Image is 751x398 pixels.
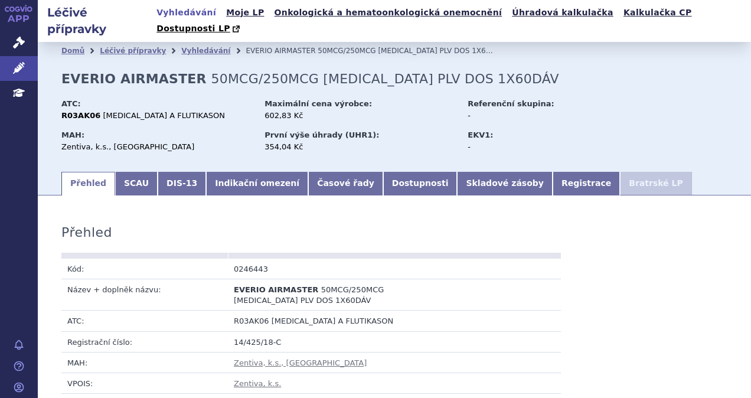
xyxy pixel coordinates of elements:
[468,110,600,121] div: -
[234,285,318,294] span: EVERIO AIRMASTER
[271,5,506,21] a: Onkologická a hematoonkologická onemocnění
[61,279,228,311] td: Název + doplněk názvu:
[153,5,220,21] a: Vyhledávání
[228,259,394,279] td: 0246443
[61,131,84,139] strong: MAH:
[61,71,207,86] strong: EVERIO AIRMASTER
[265,99,372,108] strong: Maximální cena výrobce:
[234,358,367,367] a: Zentiva, k.s., [GEOGRAPHIC_DATA]
[61,111,100,120] strong: R03AK06
[265,142,456,152] div: 354,04 Kč
[211,71,559,86] span: 50MCG/250MCG [MEDICAL_DATA] PLV DOS 1X60DÁV
[468,99,554,108] strong: Referenční skupina:
[246,47,315,55] span: EVERIO AIRMASTER
[620,5,696,21] a: Kalkulačka CP
[156,24,230,33] span: Dostupnosti LP
[61,142,253,152] div: Zentiva, k.s., [GEOGRAPHIC_DATA]
[234,379,281,388] a: Zentiva, k.s.
[61,99,81,108] strong: ATC:
[153,21,246,37] a: Dostupnosti LP
[103,111,225,120] span: [MEDICAL_DATA] A FLUTIKASON
[61,352,228,373] td: MAH:
[234,317,269,325] span: R03AK06
[61,373,228,394] td: VPOIS:
[318,47,505,55] span: 50MCG/250MCG [MEDICAL_DATA] PLV DOS 1X60DÁV
[115,172,158,195] a: SCAU
[383,172,458,195] a: Dostupnosti
[553,172,620,195] a: Registrace
[61,311,228,331] td: ATC:
[100,47,166,55] a: Léčivé přípravky
[61,225,112,240] h3: Přehled
[265,110,456,121] div: 602,83 Kč
[265,131,379,139] strong: První výše úhrady (UHR1):
[61,331,228,352] td: Registrační číslo:
[38,4,153,37] h2: Léčivé přípravky
[181,47,230,55] a: Vyhledávání
[468,142,600,152] div: -
[223,5,267,21] a: Moje LP
[468,131,493,139] strong: EKV1:
[228,331,561,352] td: 14/425/18-C
[206,172,308,195] a: Indikační omezení
[158,172,206,195] a: DIS-13
[308,172,383,195] a: Časové řady
[61,172,115,195] a: Přehled
[61,47,84,55] a: Domů
[272,317,394,325] span: [MEDICAL_DATA] A FLUTIKASON
[61,259,228,279] td: Kód:
[508,5,617,21] a: Úhradová kalkulačka
[457,172,552,195] a: Skladové zásoby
